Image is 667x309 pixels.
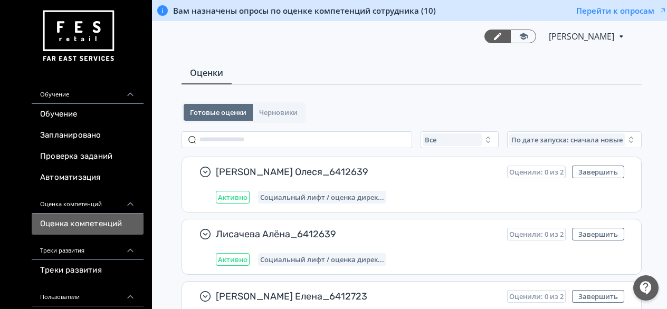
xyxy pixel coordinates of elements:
[576,5,667,16] button: Перейти к опросам
[549,30,616,43] span: Альфия Даминова
[507,131,642,148] button: По дате запуска: сначала новые
[572,166,624,178] button: Завершить
[32,125,144,146] a: Запланировано
[216,290,499,303] span: [PERSON_NAME] Елена_6412723
[509,168,564,176] span: Оценили: 0 из 2
[216,228,499,240] span: Лисачева Алёна_6412639
[40,6,116,66] img: https://files.teachbase.ru/system/account/57463/logo/medium-936fc5084dd2c598f50a98b9cbe0469a.png
[425,136,436,144] span: Все
[190,108,246,117] span: Готовые оценки
[32,104,144,125] a: Обучение
[260,255,384,264] span: Социальный лифт / оценка директора магазина
[421,131,499,148] button: Все
[32,214,144,235] a: Оценка компетенций
[509,230,564,238] span: Оценили: 0 из 2
[260,193,384,201] span: Социальный лифт / оценка директора магазина
[259,108,298,117] span: Черновики
[572,290,624,303] button: Завершить
[173,5,436,16] span: Вам назначены опросы по оценке компетенций сотрудника (10)
[32,235,144,260] div: Треки развития
[32,146,144,167] a: Проверка заданий
[32,260,144,281] a: Треки развития
[184,104,253,121] button: Готовые оценки
[32,188,144,214] div: Оценка компетенций
[190,66,223,79] span: Оценки
[32,79,144,104] div: Обучение
[216,166,499,178] span: [PERSON_NAME] Олеся_6412639
[218,255,247,264] span: Активно
[32,167,144,188] a: Автоматизация
[218,193,247,201] span: Активно
[511,136,623,144] span: По дате запуска: сначала новые
[509,292,564,301] span: Оценили: 0 из 2
[572,228,624,240] button: Завершить
[253,104,304,121] button: Черновики
[32,281,144,306] div: Пользователи
[510,30,536,43] a: Переключиться в режим ученика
